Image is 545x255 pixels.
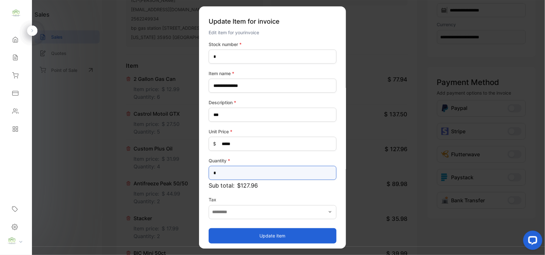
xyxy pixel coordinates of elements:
span: $ [213,140,216,147]
label: Description [209,99,336,106]
label: Unit Price [209,128,336,135]
p: Update Item for invoice [209,14,336,29]
img: logo [11,8,21,18]
p: Sub total: [209,181,336,190]
span: Edit item for your invoice [209,30,259,35]
span: $127.96 [237,181,258,190]
button: Update item [209,228,336,243]
label: Item name [209,70,336,77]
img: profile [7,236,17,246]
label: Tax [209,196,336,203]
iframe: LiveChat chat widget [518,228,545,255]
label: Stock number [209,41,336,48]
label: Quantity [209,157,336,164]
